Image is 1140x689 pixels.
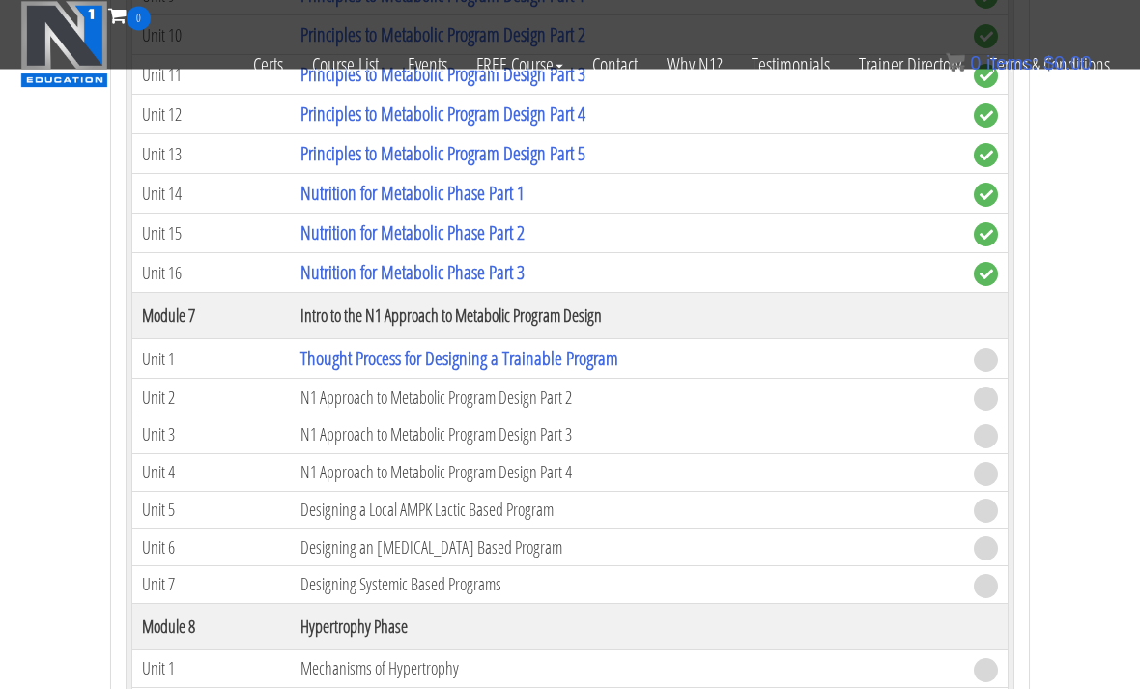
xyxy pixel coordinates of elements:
[132,135,292,175] td: Unit 13
[946,53,965,72] img: icon11.png
[946,52,1092,73] a: 0 items: $0.00
[291,530,964,567] td: Designing an [MEDICAL_DATA] Based Program
[462,31,578,99] a: FREE Course
[132,530,292,567] td: Unit 6
[132,492,292,530] td: Unit 5
[291,492,964,530] td: Designing a Local AMPK Lactic Based Program
[737,31,844,99] a: Testimonials
[132,650,292,688] td: Unit 1
[300,220,525,246] a: Nutrition for Metabolic Phase Part 2
[300,346,618,372] a: Thought Process for Designing a Trainable Program
[393,31,462,99] a: Events
[974,263,998,287] span: complete
[970,52,981,73] span: 0
[976,31,1125,99] a: Terms & Conditions
[108,2,151,28] a: 0
[132,417,292,455] td: Unit 3
[291,294,964,340] th: Intro to the N1 Approach to Metabolic Program Design
[974,223,998,247] span: complete
[132,96,292,135] td: Unit 12
[291,604,964,650] th: Hypertrophy Phase
[986,52,1038,73] span: items:
[974,104,998,129] span: complete
[974,184,998,208] span: complete
[132,294,292,340] th: Module 7
[132,454,292,492] td: Unit 4
[844,31,976,99] a: Trainer Directory
[652,31,737,99] a: Why N1?
[1043,52,1092,73] bdi: 0.00
[132,215,292,254] td: Unit 15
[239,31,298,99] a: Certs
[300,181,525,207] a: Nutrition for Metabolic Phase Part 1
[300,260,525,286] a: Nutrition for Metabolic Phase Part 3
[132,604,292,650] th: Module 8
[291,567,964,605] td: Designing Systemic Based Programs
[291,454,964,492] td: N1 Approach to Metabolic Program Design Part 4
[1043,52,1054,73] span: $
[132,380,292,417] td: Unit 2
[20,1,108,88] img: n1-education
[291,380,964,417] td: N1 Approach to Metabolic Program Design Part 2
[132,254,292,294] td: Unit 16
[300,141,585,167] a: Principles to Metabolic Program Design Part 5
[291,417,964,455] td: N1 Approach to Metabolic Program Design Part 3
[132,567,292,605] td: Unit 7
[132,175,292,215] td: Unit 14
[291,650,964,688] td: Mechanisms of Hypertrophy
[298,31,393,99] a: Course List
[974,144,998,168] span: complete
[300,101,585,128] a: Principles to Metabolic Program Design Part 4
[132,340,292,380] td: Unit 1
[127,7,151,31] span: 0
[578,31,652,99] a: Contact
